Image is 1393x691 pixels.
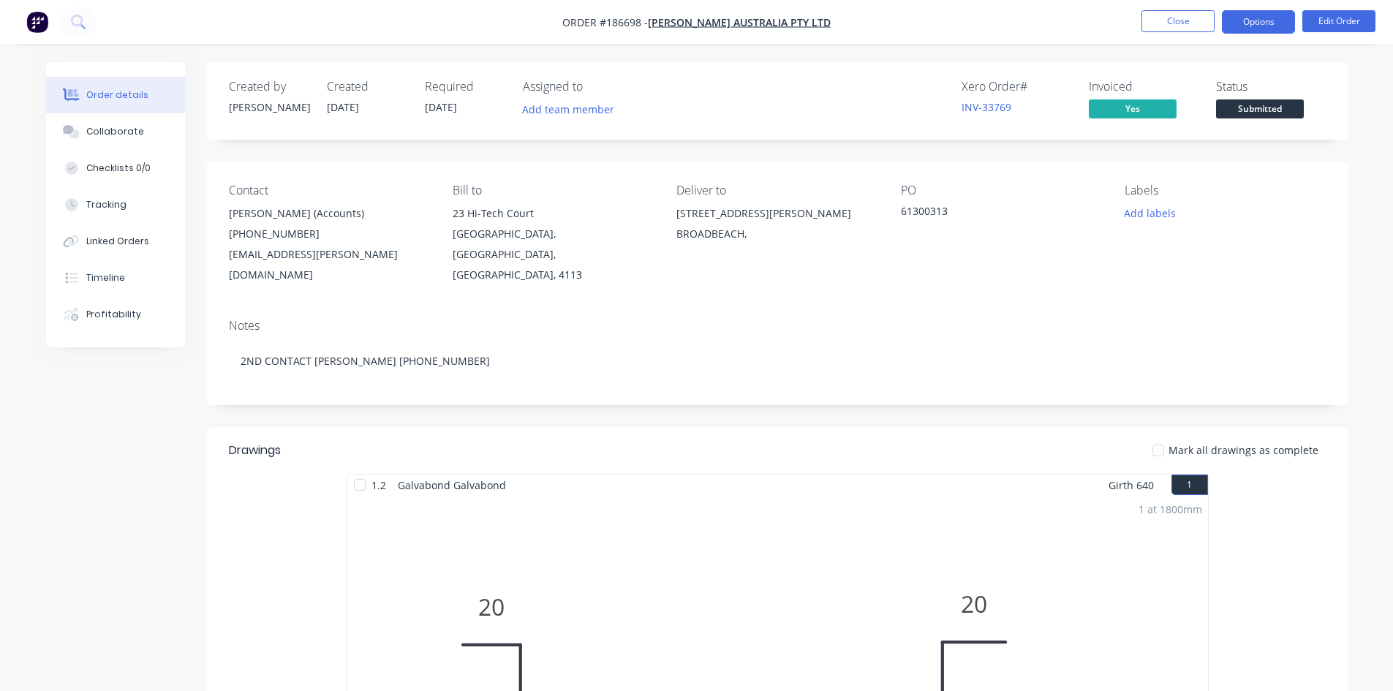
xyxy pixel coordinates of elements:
[327,100,359,114] span: [DATE]
[676,184,877,197] div: Deliver to
[901,203,1084,224] div: 61300313
[86,271,125,284] div: Timeline
[1141,10,1215,32] button: Close
[229,319,1326,333] div: Notes
[1169,442,1318,458] span: Mark all drawings as complete
[676,203,877,224] div: [STREET_ADDRESS][PERSON_NAME]
[523,80,669,94] div: Assigned to
[229,244,429,285] div: [EMAIL_ADDRESS][PERSON_NAME][DOMAIN_NAME]
[514,99,622,119] button: Add team member
[676,224,877,244] div: BROADBEACH,
[86,308,141,321] div: Profitability
[86,235,149,248] div: Linked Orders
[46,186,185,223] button: Tracking
[86,88,148,102] div: Order details
[1216,80,1326,94] div: Status
[46,296,185,333] button: Profitability
[453,203,653,285] div: 23 Hi-Tech Court[GEOGRAPHIC_DATA], [GEOGRAPHIC_DATA], [GEOGRAPHIC_DATA], 4113
[392,475,512,496] span: Galvabond Galvabond
[1302,10,1375,32] button: Edit Order
[1216,99,1304,118] span: Submitted
[1089,99,1177,118] span: Yes
[46,77,185,113] button: Order details
[1117,203,1184,223] button: Add labels
[453,224,653,285] div: [GEOGRAPHIC_DATA], [GEOGRAPHIC_DATA], [GEOGRAPHIC_DATA], 4113
[676,203,877,250] div: [STREET_ADDRESS][PERSON_NAME]BROADBEACH,
[453,203,653,224] div: 23 Hi-Tech Court
[1216,99,1304,121] button: Submitted
[1139,502,1202,517] div: 1 at 1800mm
[86,198,127,211] div: Tracking
[229,339,1326,383] div: 2ND CONTACT [PERSON_NAME] [PHONE_NUMBER]
[962,100,1011,114] a: INV-33769
[1171,475,1208,495] button: 1
[46,260,185,296] button: Timeline
[46,223,185,260] button: Linked Orders
[229,442,281,459] div: Drawings
[366,475,392,496] span: 1.2
[562,15,648,29] span: Order #186698 -
[453,184,653,197] div: Bill to
[229,80,309,94] div: Created by
[1109,475,1154,496] span: Girth 640
[46,150,185,186] button: Checklists 0/0
[1125,184,1325,197] div: Labels
[229,203,429,224] div: [PERSON_NAME] (Accounts)
[229,224,429,244] div: [PHONE_NUMBER]
[229,184,429,197] div: Contact
[425,80,505,94] div: Required
[962,80,1071,94] div: Xero Order #
[327,80,407,94] div: Created
[425,100,457,114] span: [DATE]
[229,99,309,115] div: [PERSON_NAME]
[1089,80,1198,94] div: Invoiced
[86,162,151,175] div: Checklists 0/0
[523,99,622,119] button: Add team member
[229,203,429,285] div: [PERSON_NAME] (Accounts)[PHONE_NUMBER][EMAIL_ADDRESS][PERSON_NAME][DOMAIN_NAME]
[26,11,48,33] img: Factory
[86,125,144,138] div: Collaborate
[1222,10,1295,34] button: Options
[648,15,831,29] a: [PERSON_NAME] Australia Pty Ltd
[901,184,1101,197] div: PO
[46,113,185,150] button: Collaborate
